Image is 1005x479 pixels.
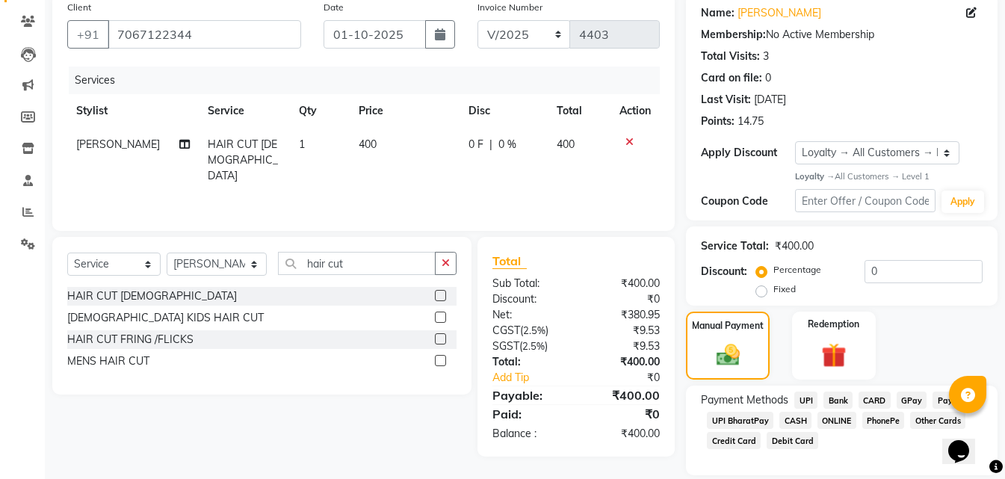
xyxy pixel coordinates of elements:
span: 1 [299,137,305,151]
div: MENS HAIR CUT [67,353,149,369]
img: _cash.svg [709,342,747,368]
span: HAIR CUT [DEMOGRAPHIC_DATA] [208,137,278,182]
span: 0 F [469,137,483,152]
div: ₹400.00 [576,386,671,404]
th: Qty [290,94,350,128]
div: ( ) [481,339,576,354]
span: [PERSON_NAME] [76,137,160,151]
div: Discount: [701,264,747,279]
th: Total [548,94,610,128]
div: Discount: [481,291,576,307]
div: HAIR CUT FRING /FLICKS [67,332,194,347]
div: 14.75 [737,114,764,129]
button: +91 [67,20,109,49]
span: Bank [823,392,853,409]
label: Invoice Number [477,1,542,14]
span: UPI BharatPay [707,412,773,429]
input: Search or Scan [278,252,435,275]
div: Last Visit: [701,92,751,108]
div: Coupon Code [701,194,795,209]
label: Redemption [808,318,859,331]
div: Apply Discount [701,145,795,161]
span: 2.5% [523,324,545,336]
div: ₹400.00 [576,354,671,370]
div: Paid: [481,405,576,423]
div: ₹0 [592,370,671,386]
span: Other Cards [910,412,965,429]
input: Enter Offer / Coupon Code [795,189,936,212]
span: UPI [794,392,817,409]
span: 0 % [498,137,516,152]
label: Date [324,1,344,14]
div: HAIR CUT [DEMOGRAPHIC_DATA] [67,288,237,304]
label: Manual Payment [692,319,764,333]
div: Sub Total: [481,276,576,291]
span: CGST [492,324,520,337]
th: Service [199,94,289,128]
span: Total [492,253,527,269]
div: Card on file: [701,70,762,86]
span: CASH [779,412,811,429]
span: GPay [897,392,927,409]
div: Services [69,67,671,94]
div: Total Visits: [701,49,760,64]
label: Fixed [773,282,796,296]
div: Name: [701,5,735,21]
a: Add Tip [481,370,593,386]
div: [DEMOGRAPHIC_DATA] KIDS HAIR CUT [67,310,264,326]
strong: Loyalty → [795,171,835,182]
div: Payable: [481,386,576,404]
div: ₹400.00 [576,426,671,442]
div: ₹9.53 [576,339,671,354]
iframe: chat widget [942,419,990,464]
div: No Active Membership [701,27,983,43]
span: 400 [557,137,575,151]
span: 400 [359,137,377,151]
div: All Customers → Level 1 [795,170,983,183]
div: 3 [763,49,769,64]
span: Credit Card [707,432,761,449]
div: ₹380.95 [576,307,671,323]
div: ₹400.00 [576,276,671,291]
div: ₹400.00 [775,238,814,254]
div: Total: [481,354,576,370]
div: ₹0 [576,405,671,423]
th: Disc [460,94,548,128]
span: 2.5% [522,340,545,352]
img: _gift.svg [814,340,854,371]
a: [PERSON_NAME] [737,5,821,21]
span: PhonePe [862,412,905,429]
th: Stylist [67,94,199,128]
div: 0 [765,70,771,86]
th: Price [350,94,460,128]
label: Client [67,1,91,14]
span: Payment Methods [701,392,788,408]
div: ₹9.53 [576,323,671,339]
div: Service Total: [701,238,769,254]
div: Membership: [701,27,766,43]
button: Apply [941,191,984,213]
label: Percentage [773,263,821,276]
span: Debit Card [767,432,818,449]
div: ( ) [481,323,576,339]
span: CARD [859,392,891,409]
div: Balance : [481,426,576,442]
div: Net: [481,307,576,323]
input: Search by Name/Mobile/Email/Code [108,20,301,49]
div: Points: [701,114,735,129]
div: ₹0 [576,291,671,307]
span: | [489,137,492,152]
div: [DATE] [754,92,786,108]
span: SGST [492,339,519,353]
span: PayTM [933,392,968,409]
span: ONLINE [817,412,856,429]
th: Action [610,94,660,128]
